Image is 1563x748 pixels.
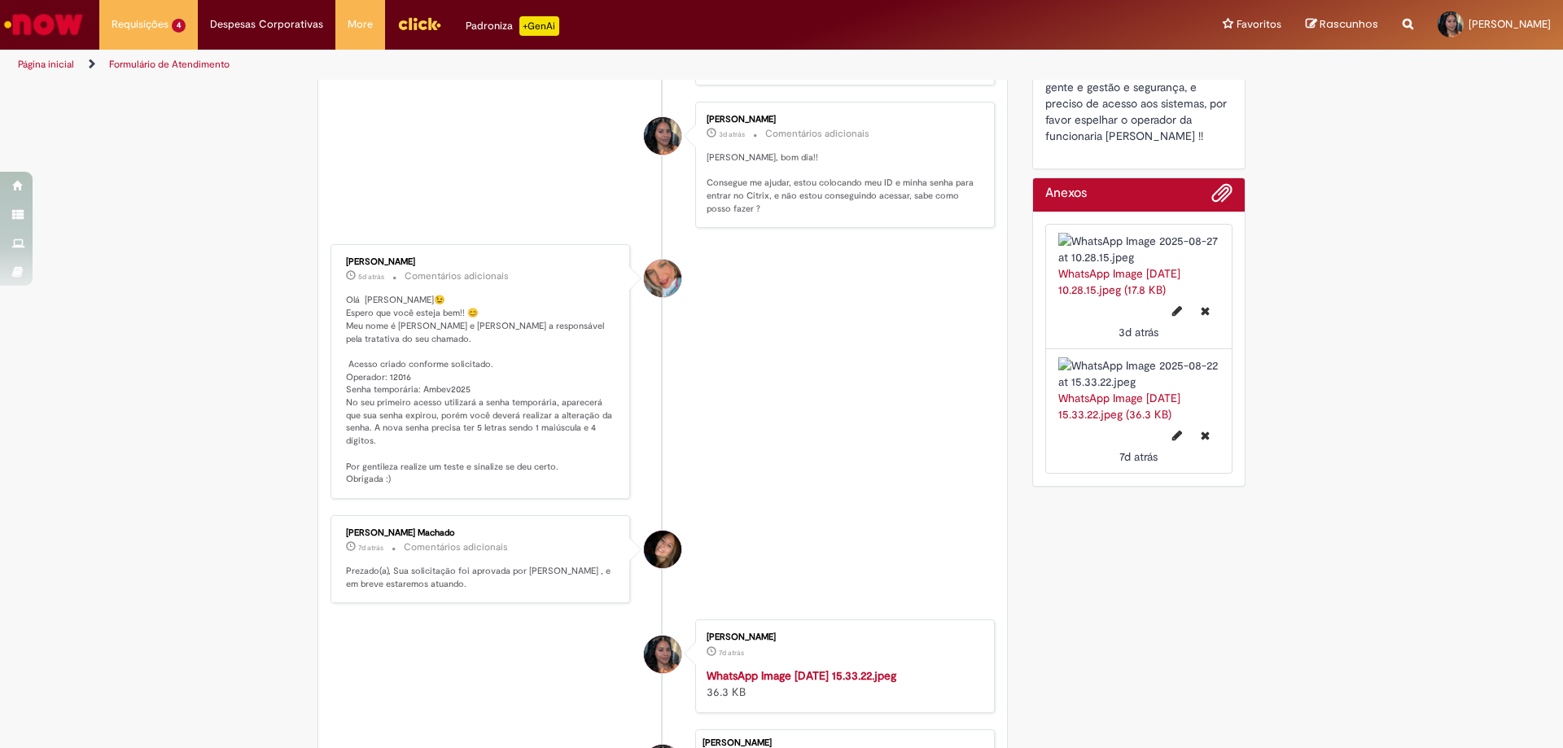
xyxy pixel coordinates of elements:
[1058,266,1180,297] a: WhatsApp Image [DATE] 10.28.15.jpeg (17.8 KB)
[348,16,373,33] span: More
[1045,186,1087,201] h2: Anexos
[358,543,383,553] time: 22/08/2025 19:12:47
[1320,16,1378,32] span: Rascunhos
[358,543,383,553] span: 7d atrás
[466,16,559,36] div: Padroniza
[1058,357,1220,390] img: WhatsApp Image 2025-08-22 at 15.33.22.jpeg
[1162,298,1192,324] button: Editar nome de arquivo WhatsApp Image 2025-08-27 at 10.28.15.jpeg
[1306,17,1378,33] a: Rascunhos
[346,565,617,590] p: Prezado(a), Sua solicitação foi aprovada por [PERSON_NAME] , e em breve estaremos atuando.
[405,269,509,283] small: Comentários adicionais
[1191,422,1219,448] button: Excluir WhatsApp Image 2025-08-22 at 15.33.22.jpeg
[1058,391,1180,422] a: WhatsApp Image [DATE] 15.33.22.jpeg (36.3 KB)
[719,648,744,658] time: 22/08/2025 16:02:18
[12,50,1030,80] ul: Trilhas de página
[1119,449,1158,464] span: 7d atrás
[707,632,978,642] div: [PERSON_NAME]
[1237,16,1281,33] span: Favoritos
[346,257,617,267] div: [PERSON_NAME]
[703,738,986,748] div: [PERSON_NAME]
[719,129,745,139] span: 3d atrás
[644,636,681,673] div: Sofia Da Silveira Chagas
[644,260,681,297] div: Jacqueline Andrade Galani
[358,272,384,282] time: 25/08/2025 10:38:18
[358,272,384,282] span: 5d atrás
[1119,449,1158,464] time: 22/08/2025 16:02:18
[707,667,978,700] div: 36.3 KB
[707,115,978,125] div: [PERSON_NAME]
[210,16,323,33] span: Despesas Corporativas
[719,129,745,139] time: 27/08/2025 10:27:45
[1119,325,1158,339] span: 3d atrás
[2,8,85,41] img: ServiceNow
[1045,63,1230,143] span: Olá, sou nova aprendiz do time de gente e gestão e segurança, e preciso de acesso aos sistemas, p...
[1191,298,1219,324] button: Excluir WhatsApp Image 2025-08-27 at 10.28.15.jpeg
[1162,422,1192,448] button: Editar nome de arquivo WhatsApp Image 2025-08-22 at 15.33.22.jpeg
[109,58,230,71] a: Formulário de Atendimento
[346,294,617,486] p: Olá [PERSON_NAME]😉 Espero que você esteja bem!! 😊 Meu nome é [PERSON_NAME] e [PERSON_NAME] a resp...
[404,540,508,554] small: Comentários adicionais
[519,16,559,36] p: +GenAi
[1058,233,1220,265] img: WhatsApp Image 2025-08-27 at 10.28.15.jpeg
[346,528,617,538] div: [PERSON_NAME] Machado
[1119,325,1158,339] time: 27/08/2025 10:28:35
[644,117,681,155] div: Sofia Da Silveira Chagas
[397,11,441,36] img: click_logo_yellow_360x200.png
[644,531,681,568] div: Iara Moscardini Machado
[765,127,869,141] small: Comentários adicionais
[707,668,896,683] a: WhatsApp Image [DATE] 15.33.22.jpeg
[112,16,169,33] span: Requisições
[1211,182,1232,212] button: Adicionar anexos
[1469,17,1551,31] span: [PERSON_NAME]
[719,648,744,658] span: 7d atrás
[172,19,186,33] span: 4
[18,58,74,71] a: Página inicial
[707,151,978,216] p: [PERSON_NAME], bom dia!! Consegue me ajudar, estou colocando meu ID e minha senha para entrar no ...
